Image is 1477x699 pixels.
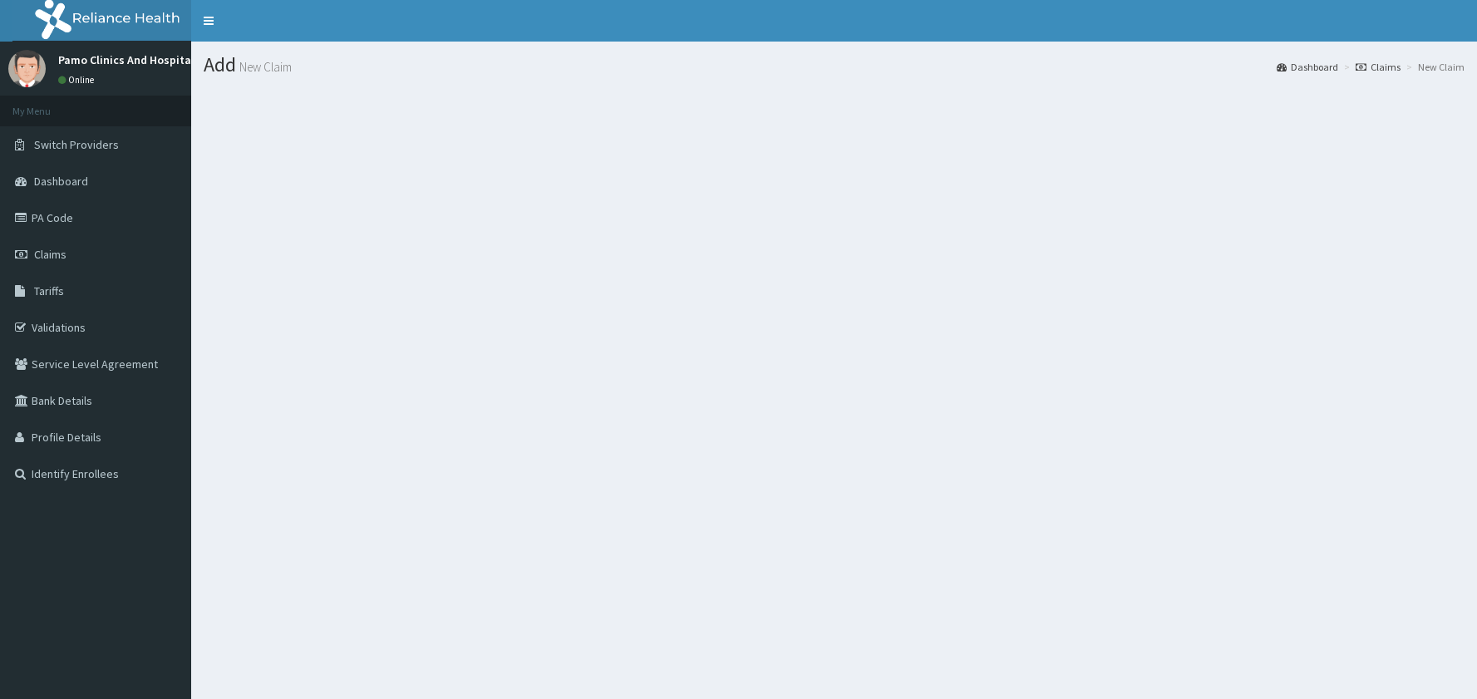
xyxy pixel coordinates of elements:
[34,174,88,189] span: Dashboard
[34,283,64,298] span: Tariffs
[34,247,66,262] span: Claims
[58,74,98,86] a: Online
[1356,60,1401,74] a: Claims
[58,54,194,66] p: Pamo Clinics And Hospital
[34,137,119,152] span: Switch Providers
[1277,60,1338,74] a: Dashboard
[204,54,1465,76] h1: Add
[236,61,292,73] small: New Claim
[8,50,46,87] img: User Image
[1402,60,1465,74] li: New Claim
